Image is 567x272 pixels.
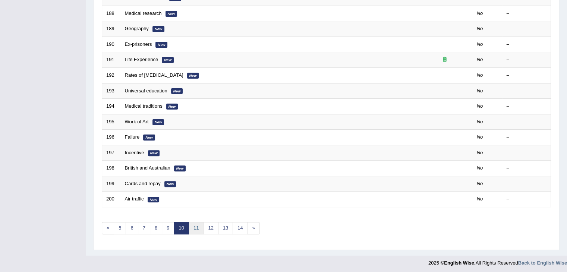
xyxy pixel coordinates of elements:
a: Geography [125,26,149,31]
a: » [248,222,260,234]
em: New [187,73,199,79]
em: New [166,11,177,17]
td: 197 [102,145,121,161]
a: 14 [233,222,248,234]
a: 11 [189,222,204,234]
td: 200 [102,192,121,207]
div: – [507,25,547,32]
a: Failure [125,134,140,140]
em: New [162,57,174,63]
em: No [477,88,483,94]
div: – [507,88,547,95]
em: New [166,104,178,110]
em: New [148,197,160,203]
div: – [507,180,547,187]
em: No [477,119,483,124]
td: 199 [102,176,121,192]
div: – [507,118,547,126]
td: 195 [102,114,121,130]
td: 198 [102,161,121,176]
em: New [143,135,155,140]
em: No [477,150,483,155]
div: – [507,149,547,156]
em: No [477,165,483,171]
div: – [507,41,547,48]
em: No [477,134,483,140]
td: 193 [102,83,121,99]
a: Medical research [125,10,162,16]
div: – [507,72,547,79]
em: No [477,57,483,62]
td: 192 [102,67,121,83]
a: 6 [126,222,138,234]
td: 188 [102,6,121,21]
a: 8 [150,222,162,234]
em: No [477,10,483,16]
div: – [507,196,547,203]
em: New [171,88,183,94]
a: 13 [218,222,233,234]
a: Life Experience [125,57,158,62]
em: New [152,26,164,32]
em: No [477,72,483,78]
a: Air traffic [125,196,144,202]
td: 190 [102,37,121,52]
a: 10 [174,222,189,234]
em: New [174,165,186,171]
em: No [477,41,483,47]
em: No [477,26,483,31]
em: New [148,150,160,156]
td: 194 [102,99,121,114]
a: 9 [162,222,174,234]
td: 189 [102,21,121,37]
strong: English Wise. [444,260,475,266]
div: 2025 © All Rights Reserved [428,256,567,266]
td: 196 [102,130,121,145]
em: No [477,103,483,109]
em: No [477,181,483,186]
a: Work of Art [125,119,149,124]
a: Ex-prisoners [125,41,152,47]
div: – [507,103,547,110]
a: Incentive [125,150,144,155]
a: Back to English Wise [518,260,567,266]
a: 7 [138,222,150,234]
a: Rates of [MEDICAL_DATA] [125,72,183,78]
em: No [477,196,483,202]
a: 12 [203,222,218,234]
a: « [102,222,114,234]
div: – [507,165,547,172]
em: New [155,42,167,48]
div: – [507,10,547,17]
em: New [164,181,176,187]
a: British and Australian [125,165,170,171]
a: Cards and repay [125,181,161,186]
a: Universal education [125,88,167,94]
a: 5 [114,222,126,234]
div: – [507,134,547,141]
a: Medical traditions [125,103,163,109]
div: Exam occurring question [421,56,469,63]
div: – [507,56,547,63]
em: New [152,119,164,125]
td: 191 [102,52,121,68]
